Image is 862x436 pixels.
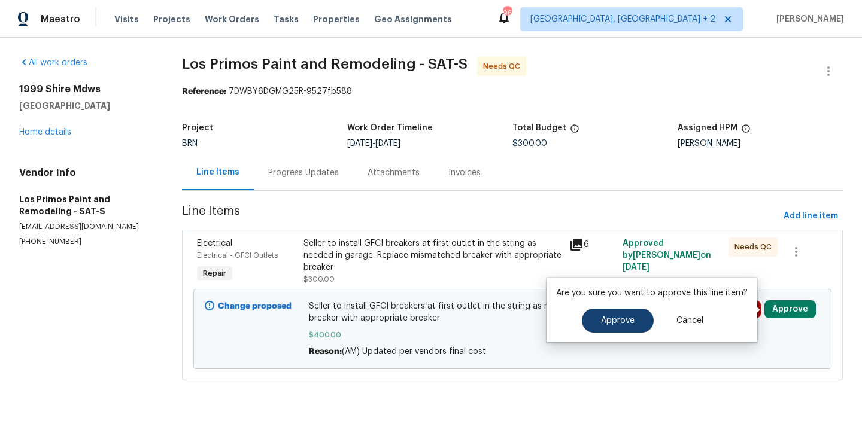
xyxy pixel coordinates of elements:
[374,13,452,25] span: Geo Assignments
[182,57,468,71] span: Los Primos Paint and Remodeling - SAT-S
[19,167,153,179] h4: Vendor Info
[779,205,843,227] button: Add line item
[198,267,231,279] span: Repair
[582,309,654,333] button: Approve
[182,205,779,227] span: Line Items
[309,300,717,324] span: Seller to install GFCI breakers at first outlet in the string as needed in garage. Replace mismat...
[368,167,420,179] div: Attachments
[676,316,703,325] span: Cancel
[182,87,226,96] b: Reference:
[512,139,547,148] span: $300.00
[569,237,615,252] div: 6
[623,239,711,272] span: Approved by [PERSON_NAME] on
[274,15,299,23] span: Tasks
[153,13,190,25] span: Projects
[448,167,481,179] div: Invoices
[19,222,153,232] p: [EMAIL_ADDRESS][DOMAIN_NAME]
[19,193,153,217] h5: Los Primos Paint and Remodeling - SAT-S
[556,287,748,299] p: Are you sure you want to approve this line item?
[19,83,153,95] h2: 1999 Shire Mdws
[197,252,278,259] span: Electrical - GFCI Outlets
[772,13,844,25] span: [PERSON_NAME]
[512,124,566,132] h5: Total Budget
[347,139,372,148] span: [DATE]
[678,139,843,148] div: [PERSON_NAME]
[19,59,87,67] a: All work orders
[197,239,232,248] span: Electrical
[218,302,292,310] b: Change proposed
[347,139,400,148] span: -
[483,60,525,72] span: Needs QC
[530,13,715,25] span: [GEOGRAPHIC_DATA], [GEOGRAPHIC_DATA] + 2
[114,13,139,25] span: Visits
[601,316,635,325] span: Approve
[303,276,335,283] span: $300.00
[342,347,488,356] span: (AM) Updated per vendors final cost.
[309,329,717,341] span: $400.00
[657,309,723,333] button: Cancel
[19,237,153,247] p: [PHONE_NUMBER]
[570,124,579,139] span: The total cost of line items that have been proposed by Opendoor. This sum includes line items th...
[734,241,776,253] span: Needs QC
[19,100,153,112] h5: [GEOGRAPHIC_DATA]
[503,7,511,19] div: 96
[347,124,433,132] h5: Work Order Timeline
[623,263,649,272] span: [DATE]
[375,139,400,148] span: [DATE]
[41,13,80,25] span: Maestro
[303,237,562,273] div: Seller to install GFCI breakers at first outlet in the string as needed in garage. Replace mismat...
[678,124,737,132] h5: Assigned HPM
[196,166,239,178] div: Line Items
[182,86,843,97] div: 7DWBY6DGMG25R-9527fb588
[182,124,213,132] h5: Project
[205,13,259,25] span: Work Orders
[741,124,751,139] span: The hpm assigned to this work order.
[313,13,360,25] span: Properties
[764,300,816,318] button: Approve
[268,167,339,179] div: Progress Updates
[784,209,838,224] span: Add line item
[182,139,198,148] span: BRN
[309,347,342,356] span: Reason:
[19,128,71,136] a: Home details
